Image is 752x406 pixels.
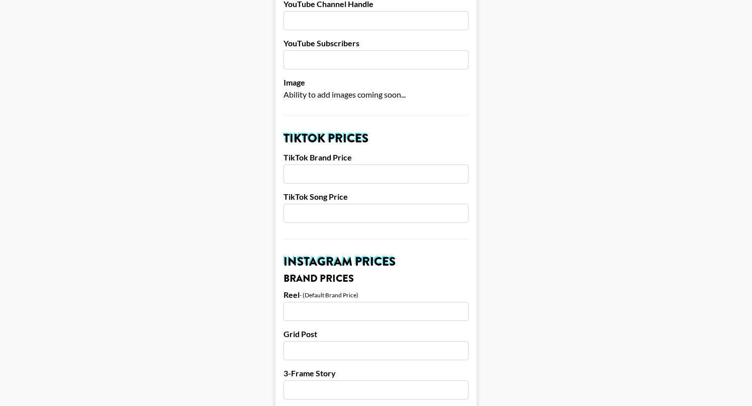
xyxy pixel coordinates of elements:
[284,274,468,284] h3: Brand Prices
[284,192,468,202] label: TikTok Song Price
[284,132,468,144] h2: TikTok Prices
[284,290,300,300] label: Reel
[300,291,358,299] div: - (Default Brand Price)
[284,329,468,339] label: Grid Post
[284,90,406,99] span: Ability to add images coming soon...
[284,368,468,378] label: 3-Frame Story
[284,152,468,163] label: TikTok Brand Price
[284,77,468,88] label: Image
[284,256,468,268] h2: Instagram Prices
[284,38,468,48] label: YouTube Subscribers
